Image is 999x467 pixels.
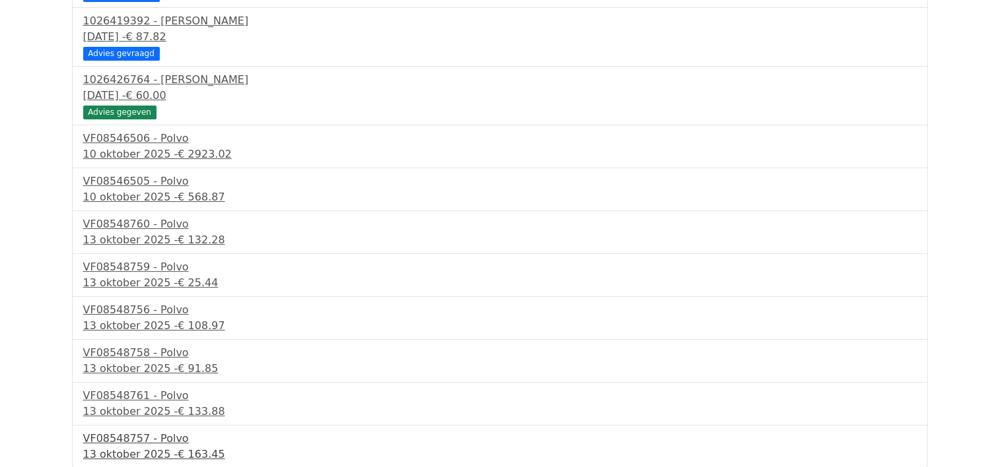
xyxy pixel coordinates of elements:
[83,345,916,361] div: VF08548758 - Polvo
[83,106,156,119] div: Advies gegeven
[83,72,916,88] div: 1026426764 - [PERSON_NAME]
[83,302,916,318] div: VF08548756 - Polvo
[178,448,224,460] span: € 163.45
[83,361,916,377] div: 13 oktober 2025 -
[83,302,916,334] a: VF08548756 - Polvo13 oktober 2025 -€ 108.97
[83,131,916,162] a: VF08546506 - Polvo10 oktober 2025 -€ 2923.02
[178,148,231,160] span: € 2923.02
[83,232,916,248] div: 13 oktober 2025 -
[83,146,916,162] div: 10 oktober 2025 -
[83,216,916,248] a: VF08548760 - Polvo13 oktober 2025 -€ 132.28
[83,189,916,205] div: 10 oktober 2025 -
[83,29,916,45] div: [DATE] -
[83,388,916,404] div: VF08548761 - Polvo
[83,47,160,60] div: Advies gevraagd
[83,431,916,447] div: VF08548757 - Polvo
[83,13,916,59] a: 1026419392 - [PERSON_NAME][DATE] -€ 87.82 Advies gevraagd
[83,275,916,291] div: 13 oktober 2025 -
[83,173,916,189] div: VF08546505 - Polvo
[83,216,916,232] div: VF08548760 - Polvo
[83,72,916,117] a: 1026426764 - [PERSON_NAME][DATE] -€ 60.00 Advies gegeven
[83,431,916,462] a: VF08548757 - Polvo13 oktober 2025 -€ 163.45
[178,233,224,246] span: € 132.28
[83,388,916,420] a: VF08548761 - Polvo13 oktober 2025 -€ 133.88
[83,345,916,377] a: VF08548758 - Polvo13 oktober 2025 -€ 91.85
[125,30,166,43] span: € 87.82
[178,319,224,332] span: € 108.97
[178,191,224,203] span: € 568.87
[125,89,166,102] span: € 60.00
[83,88,916,104] div: [DATE] -
[83,447,916,462] div: 13 oktober 2025 -
[83,404,916,420] div: 13 oktober 2025 -
[83,173,916,205] a: VF08546505 - Polvo10 oktober 2025 -€ 568.87
[83,259,916,291] a: VF08548759 - Polvo13 oktober 2025 -€ 25.44
[83,259,916,275] div: VF08548759 - Polvo
[178,405,224,418] span: € 133.88
[83,13,916,29] div: 1026419392 - [PERSON_NAME]
[178,362,218,375] span: € 91.85
[178,276,218,289] span: € 25.44
[83,131,916,146] div: VF08546506 - Polvo
[83,318,916,334] div: 13 oktober 2025 -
